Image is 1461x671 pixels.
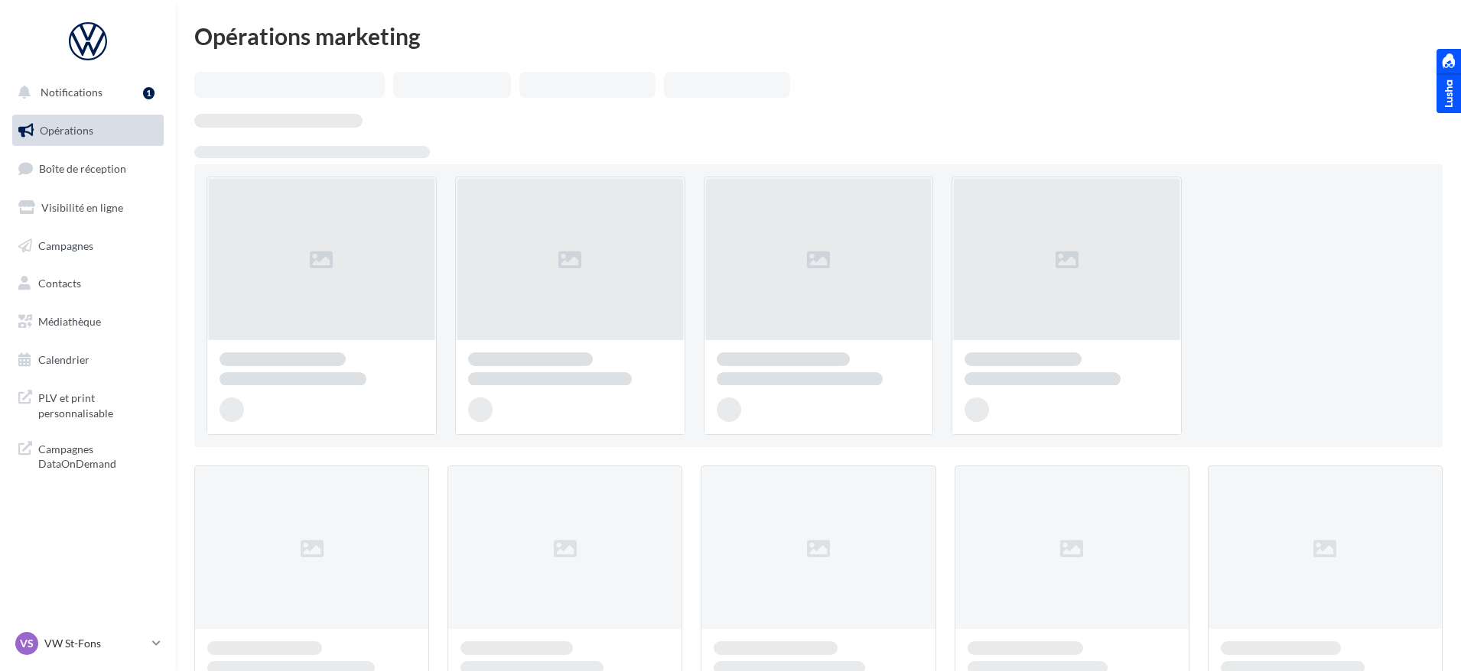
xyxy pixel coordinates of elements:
span: Calendrier [38,353,89,366]
a: Campagnes [9,230,167,262]
span: Visibilité en ligne [41,201,123,214]
a: Campagnes DataOnDemand [9,433,167,478]
span: Médiathèque [38,315,101,328]
a: Visibilité en ligne [9,192,167,224]
a: Calendrier [9,344,167,376]
div: 1 [143,87,155,99]
a: Opérations [9,115,167,147]
a: Boîte de réception [9,152,167,185]
span: Campagnes DataOnDemand [38,439,158,472]
a: Contacts [9,267,167,300]
button: Notifications 1 [9,76,161,109]
a: VS VW St-Fons [12,629,164,658]
a: PLV et print personnalisable [9,381,167,426]
div: Opérations marketing [194,24,1443,47]
span: Campagnes [38,238,93,251]
p: VW St-Fons [44,636,146,651]
span: PLV et print personnalisable [38,387,158,420]
span: VS [20,636,34,651]
span: Notifications [41,86,102,99]
span: Boîte de réception [39,162,126,175]
a: Médiathèque [9,306,167,338]
span: Opérations [40,124,93,137]
span: Contacts [38,277,81,290]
